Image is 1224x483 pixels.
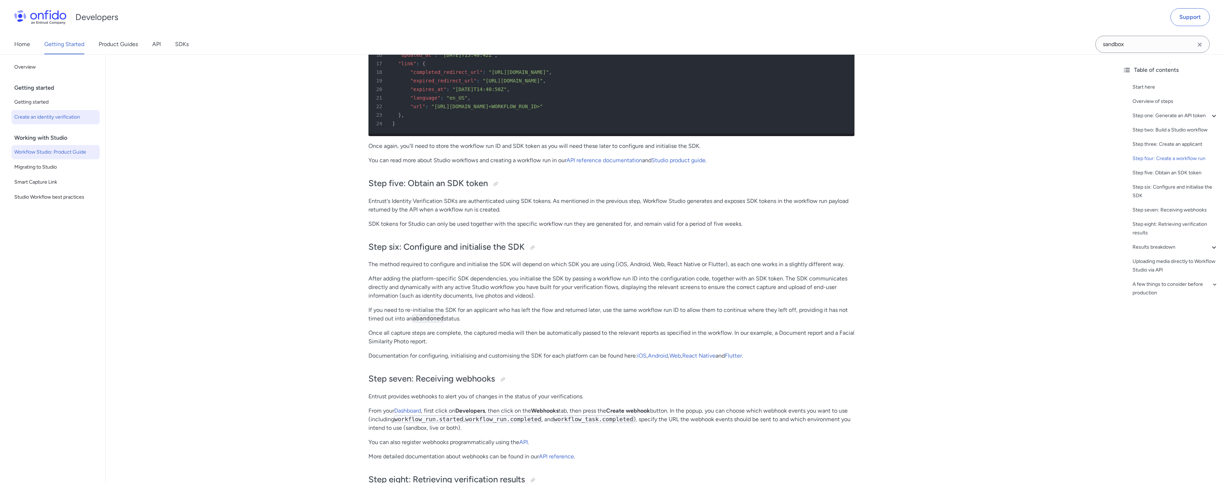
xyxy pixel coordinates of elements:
[446,95,467,101] span: "en_US"
[371,68,387,76] span: 18
[1195,40,1204,49] svg: Clear search field button
[14,193,97,201] span: Studio Workflow best practices
[1095,36,1210,53] input: Onfido search input field
[410,69,482,75] span: "completed_redirect_url"
[371,85,387,94] span: 20
[371,76,387,85] span: 19
[368,142,854,150] p: Once again, you'll need to store the workflow run ID and SDK token as you will need these later t...
[14,148,97,156] span: Workflow Studio: Product Guide
[14,63,97,71] span: Overview
[554,415,634,423] code: workflow_task.completed
[371,51,387,59] span: 16
[368,329,854,346] p: Once all capture steps are complete, the captured media will then be automatically passed to the ...
[482,69,485,75] span: :
[368,197,854,214] p: Entrust's Identity Verification SDKs are authenticated using SDK tokens. As mentioned in the prev...
[394,407,421,414] a: Dashboard
[368,373,854,385] h2: Step seven: Receiving webhooks
[368,306,854,323] p: If you need to re-initialise the SDK for an applicant who has left the flow and returned later, u...
[401,112,404,118] span: ,
[1133,169,1218,177] div: Step five: Obtain an SDK token
[1133,111,1218,120] a: Step one: Generate an API token
[1133,257,1218,274] a: Uploading media directly to Workflow Studio via API
[14,10,66,24] img: Onfido Logo
[452,86,507,92] span: "[DATE]T14:40:50Z"
[531,407,559,414] strong: Webhooks
[410,86,446,92] span: "expires_at"
[669,352,681,359] a: Web
[431,104,543,109] span: "[URL][DOMAIN_NAME]<WORKFLOW_RUN_ID>"
[1133,280,1218,297] a: A few things to consider before production
[725,352,742,359] a: Flutter
[455,407,485,414] strong: Developers
[368,220,854,228] p: SDK tokens for Studio can only be used together with the specific workflow run they are generated...
[11,60,100,74] a: Overview
[648,352,668,359] a: Android
[425,104,428,109] span: :
[398,52,434,58] span: "updated_at"
[368,274,854,300] p: After adding the platform-specific SDK dependencies, you initialise the SDK by passing a workflow...
[416,61,419,66] span: :
[398,61,416,66] span: "link"
[11,190,100,204] a: Studio Workflow best practices
[14,98,97,106] span: Getting started
[368,392,854,401] p: Entrust provides webhooks to alert you of changes in the status of your verifications.
[422,61,425,66] span: {
[1133,97,1218,106] div: Overview of steps
[44,34,84,54] a: Getting Started
[1133,183,1218,200] a: Step six: Configure and initialise the SDK
[651,157,705,164] a: Studio product guide
[392,121,395,126] span: }
[1133,154,1218,163] div: Step four: Create a workflow run
[1123,66,1218,74] div: Table of contents
[371,59,387,68] span: 17
[489,69,549,75] span: "[URL][DOMAIN_NAME]"
[507,86,510,92] span: ,
[482,78,543,84] span: "[URL][DOMAIN_NAME]"
[410,95,440,101] span: "language"
[75,11,118,23] h1: Developers
[1133,220,1218,237] a: Step eight: Retrieving verification results
[394,415,464,423] code: workflow_run.started
[14,178,97,186] span: Smart Capture Link
[465,415,541,423] code: workflow_run.completed
[11,160,100,174] a: Migrating to Studio
[368,156,854,165] p: You can read more about Studio workflows and creating a workflow run in our and .
[412,315,444,322] code: abandoned
[1133,140,1218,149] a: Step three: Create an applicant
[368,407,854,432] p: From your , first click on , then click on the tab, then press the button. In the popup, you can ...
[549,69,552,75] span: ,
[371,102,387,111] span: 22
[495,52,497,58] span: ,
[435,52,437,58] span: :
[368,352,854,360] p: Documentation for configuring, initialising and customising the SDK for each platform can be foun...
[368,452,854,461] p: More detailed documentation about webhooks can be found in our .
[11,145,100,159] a: Workflow Studio: Product Guide
[368,178,854,190] h2: Step five: Obtain an SDK token
[14,81,103,95] div: Getting started
[410,78,476,84] span: "expired_redirect_url"
[1133,206,1218,214] a: Step seven: Receiving webhooks
[14,113,97,121] span: Create an identity verification
[368,260,854,269] p: The method required to configure and initialise the SDK will depend on which SDK you are using (i...
[446,86,449,92] span: :
[1133,243,1218,252] div: Results breakdown
[368,438,854,447] p: You can also register webhooks programmatically using the .
[1133,83,1218,91] a: Start here
[11,110,100,124] a: Create an identity verification
[14,163,97,171] span: Migrating to Studio
[11,175,100,189] a: Smart Capture Link
[477,78,480,84] span: :
[539,453,574,460] a: API reference
[1133,126,1218,134] a: Step two: Build a Studio workflow
[410,104,425,109] span: "url"
[371,111,387,119] span: 23
[440,95,443,101] span: :
[14,34,30,54] a: Home
[175,34,189,54] a: SDKs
